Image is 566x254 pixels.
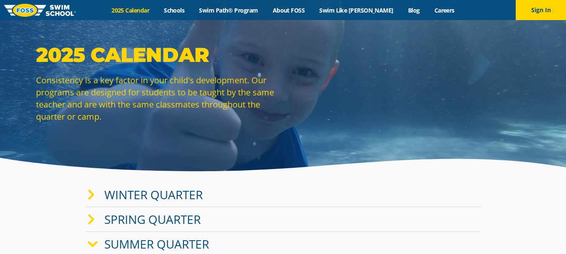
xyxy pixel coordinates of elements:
[36,43,209,67] strong: 2025 Calendar
[157,6,192,14] a: Schools
[192,6,265,14] a: Swim Path® Program
[104,211,201,227] a: Spring Quarter
[401,6,427,14] a: Blog
[427,6,462,14] a: Careers
[104,187,203,203] a: Winter Quarter
[4,4,76,17] img: FOSS Swim School Logo
[104,236,209,252] a: Summer Quarter
[36,74,279,123] p: Consistency is a key factor in your child's development. Our programs are designed for students t...
[265,6,312,14] a: About FOSS
[104,6,157,14] a: 2025 Calendar
[312,6,401,14] a: Swim Like [PERSON_NAME]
